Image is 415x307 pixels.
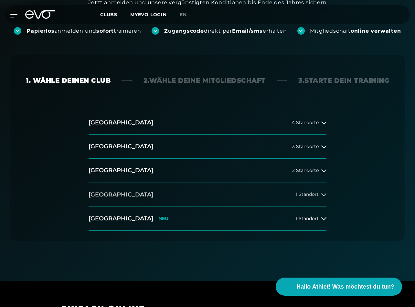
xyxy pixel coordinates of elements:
[144,76,266,85] div: 2. Wähle deine Mitgliedschaft
[292,144,319,149] span: 3 Standorte
[292,168,319,173] span: 2 Standorte
[100,12,117,17] span: Clubs
[89,111,326,135] button: [GEOGRAPHIC_DATA]4 Standorte
[89,119,153,127] h2: [GEOGRAPHIC_DATA]
[180,12,187,17] span: en
[96,28,114,34] strong: sofort
[232,28,263,34] strong: Email/sms
[89,143,153,151] h2: [GEOGRAPHIC_DATA]
[89,166,153,175] h2: [GEOGRAPHIC_DATA]
[26,76,111,85] div: 1. Wähle deinen Club
[296,282,394,291] span: Hallo Athlet! Was möchtest du tun?
[164,27,287,35] div: direkt per erhalten
[296,192,319,197] span: 1 Standort
[276,278,402,296] button: Hallo Athlet! Was möchtest du tun?
[27,28,54,34] strong: Papierlos
[164,28,204,34] strong: Zugangscode
[89,159,326,183] button: [GEOGRAPHIC_DATA]2 Standorte
[351,28,401,34] strong: online verwalten
[100,11,130,17] a: Clubs
[89,207,326,231] button: [GEOGRAPHIC_DATA]NEU1 Standort
[27,27,141,35] div: anmelden und trainieren
[89,135,326,159] button: [GEOGRAPHIC_DATA]3 Standorte
[158,216,168,221] p: NEU
[296,216,319,221] span: 1 Standort
[292,120,319,125] span: 4 Standorte
[310,27,401,35] div: Mitgliedschaft
[89,215,153,223] h2: [GEOGRAPHIC_DATA]
[89,191,153,199] h2: [GEOGRAPHIC_DATA]
[180,11,195,18] a: en
[130,12,167,17] a: MYEVO LOGIN
[89,183,326,207] button: [GEOGRAPHIC_DATA]1 Standort
[298,76,389,85] div: 3. Starte dein Training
